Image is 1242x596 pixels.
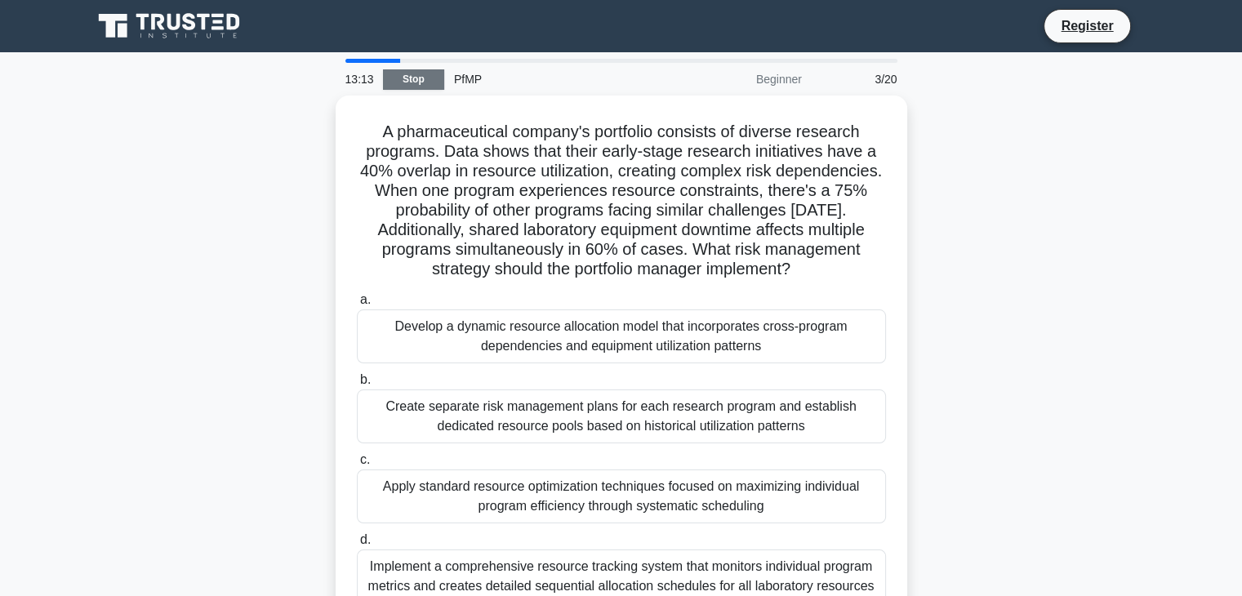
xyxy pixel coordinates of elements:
div: 3/20 [812,63,907,96]
div: Create separate risk management plans for each research program and establish dedicated resource ... [357,389,886,443]
div: 13:13 [336,63,383,96]
h5: A pharmaceutical company's portfolio consists of diverse research programs. Data shows that their... [355,122,888,280]
div: Apply standard resource optimization techniques focused on maximizing individual program efficien... [357,469,886,523]
span: b. [360,372,371,386]
div: Beginner [669,63,812,96]
div: Develop a dynamic resource allocation model that incorporates cross-program dependencies and equi... [357,309,886,363]
a: Stop [383,69,444,90]
span: c. [360,452,370,466]
span: d. [360,532,371,546]
a: Register [1051,16,1123,36]
span: a. [360,292,371,306]
div: PfMP [444,63,669,96]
